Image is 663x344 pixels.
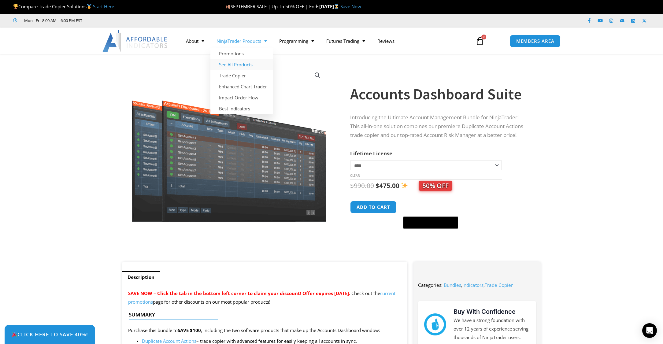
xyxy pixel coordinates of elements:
[210,92,273,103] a: Impact Order Flow
[12,332,17,337] img: 🎉
[93,3,114,9] a: Start Here
[462,282,483,288] a: Indicators
[210,103,273,114] a: Best Indicators
[350,232,529,238] iframe: PayPal Message 1
[210,70,273,81] a: Trade Copier
[210,59,273,70] a: See All Products
[516,39,554,43] span: MEMBERS AREA
[376,181,399,190] bdi: 475.00
[320,34,371,48] a: Futures Trading
[350,181,354,190] span: $
[210,81,273,92] a: Enhanced Chart Trader
[454,316,530,342] p: We have a strong foundation with over 12 years of experience serving thousands of NinjaTrader users.
[180,34,210,48] a: About
[444,282,513,288] span: , ,
[102,30,168,52] img: LogoAI | Affordable Indicators – NinjaTrader
[350,150,392,157] label: Lifetime License
[273,34,320,48] a: Programming
[350,83,529,105] h1: Accounts Dashboard Suite
[87,4,91,9] img: 🥇
[210,34,273,48] a: NinjaTrader Products
[350,201,397,213] button: Add to cart
[454,307,530,316] h3: Buy With Confidence
[401,182,408,189] img: ✨
[419,181,452,191] span: 50% OFF
[5,325,95,344] a: 🎉Click Here to save 40%!
[371,34,401,48] a: Reviews
[225,3,319,9] span: SEPTEMBER SALE | Up To 50% OFF | Ends
[23,17,82,24] span: Mon - Fri: 8:00 AM – 6:00 PM EST
[319,3,340,9] strong: [DATE]
[403,216,458,229] button: Buy with GPay
[376,181,379,190] span: $
[210,48,273,114] ul: NinjaTrader Products
[481,35,486,39] span: 0
[642,323,657,338] div: Open Intercom Messenger
[510,35,561,47] a: MEMBERS AREA
[128,289,401,306] p: Check out the page for other discounts on our most popular products!
[466,32,493,50] a: 0
[12,332,88,337] span: Click Here to save 40%!
[13,4,18,9] img: 🏆
[129,312,396,318] h4: Summary
[13,3,114,9] span: Compare Trade Copier Solutions
[312,70,323,81] a: View full-screen image gallery
[340,3,361,9] a: Save Now
[350,181,374,190] bdi: 990.00
[210,48,273,59] a: Promotions
[128,290,350,296] span: SAVE NOW – Click the tab in the bottom left corner to claim your discount! Offer expires [DATE].
[418,282,443,288] span: Categories:
[424,313,446,335] img: mark thumbs good 43913 | Affordable Indicators – NinjaTrader
[444,282,461,288] a: Bundles
[350,173,360,178] a: Clear options
[226,4,230,9] img: 🍂
[350,113,529,140] p: Introducing the Ultimate Account Management Bundle for NinjaTrader! This all-in-one solution comb...
[91,17,183,24] iframe: Customer reviews powered by Trustpilot
[122,271,160,283] a: Description
[180,34,469,48] nav: Menu
[485,282,513,288] a: Trade Copier
[334,4,339,9] img: ⌛
[402,200,457,215] iframe: Secure express checkout frame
